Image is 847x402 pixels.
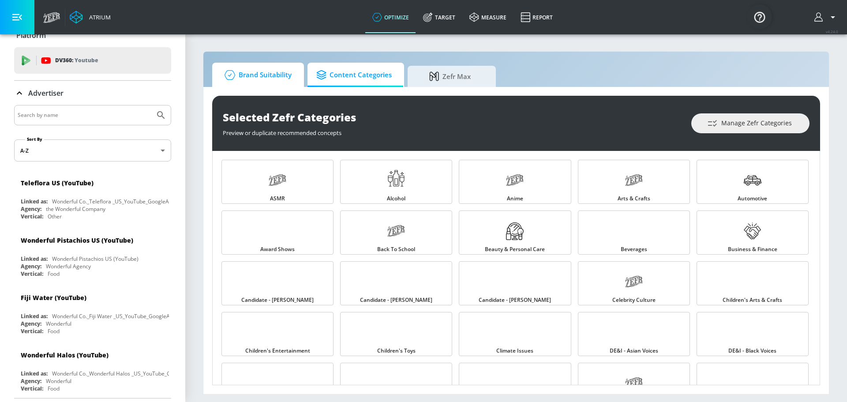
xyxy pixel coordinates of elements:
div: Agency: [21,205,41,213]
div: Wonderful Pistachios US (YouTube)Linked as:Wonderful Pistachios US (YouTube)Agency:Wonderful Agen... [14,229,171,280]
div: Preview or duplicate recommended concepts [223,124,682,137]
a: Candidate - [PERSON_NAME] [221,261,334,305]
span: Children's Entertainment [245,348,310,353]
span: Arts & Crafts [618,196,650,201]
a: Back to School [340,210,452,255]
div: Fiji Water (YouTube)Linked as:Wonderful Co._Fiji Water _US_YouTube_GoogleAdsAgency:WonderfulVerti... [14,287,171,337]
a: Candidate - [PERSON_NAME] [340,261,452,305]
div: Wonderful Agency [46,263,91,270]
div: Wonderful Pistachios US (YouTube) [21,236,133,244]
span: Brand Suitability [221,64,292,86]
div: Vertical: [21,385,43,392]
div: Advertiser [14,105,171,398]
a: optimize [365,1,416,33]
a: Business & Finance [697,210,809,255]
span: Candidate - [PERSON_NAME] [360,297,432,303]
div: Agency: [21,377,41,385]
span: Manage Zefr Categories [709,118,792,129]
span: ASMR [270,196,285,201]
div: Teleflora US (YouTube)Linked as:Wonderful Co._Teleflora _US_YouTube_GoogleAdsAgency:the Wonderful... [14,172,171,222]
div: Wonderful Co._Wonderful Halos _US_YouTube_GoogleAds [52,370,194,377]
span: Award Shows [260,247,295,252]
a: DE&I - Black Voices [697,312,809,356]
div: Food [48,327,60,335]
div: the Wonderful Company [46,205,105,213]
button: Manage Zefr Categories [691,113,810,133]
p: Advertiser [28,88,64,98]
span: Business & Finance [728,247,777,252]
div: Food [48,385,60,392]
span: Beverages [621,247,647,252]
a: Arts & Crafts [578,160,690,204]
a: Children's Toys [340,312,452,356]
div: Linked as: [21,370,48,377]
a: Children's Arts & Crafts [697,261,809,305]
a: ASMR [221,160,334,204]
div: Wonderful [46,377,71,385]
span: DE&I - Black Voices [728,348,776,353]
input: Search by name [18,109,151,121]
span: Alcohol [387,196,405,201]
span: Content Categories [316,64,392,86]
span: Beauty & Personal Care [485,247,545,252]
div: Vertical: [21,270,43,278]
a: Candidate - [PERSON_NAME] [459,261,571,305]
div: A-Z [14,139,171,162]
div: Linked as: [21,198,48,205]
a: Alcohol [340,160,452,204]
a: Award Shows [221,210,334,255]
div: Advertiser [14,81,171,105]
p: Platform [16,30,46,40]
div: Linked as: [21,255,48,263]
div: Selected Zefr Categories [223,110,682,124]
a: measure [462,1,513,33]
div: Agency: [21,320,41,327]
p: DV360: [55,56,98,65]
span: v 4.24.0 [826,29,838,34]
div: Wonderful [46,320,71,327]
a: Celebrity Culture [578,261,690,305]
a: DE&I - Asian Voices [578,312,690,356]
div: Linked as: [21,312,48,320]
span: Candidate - [PERSON_NAME] [241,297,314,303]
div: Teleflora US (YouTube) [21,179,94,187]
span: Zefr Max [416,66,483,87]
label: Sort By [25,136,44,142]
span: Children's Arts & Crafts [723,297,782,303]
span: Anime [507,196,523,201]
span: Candidate - [PERSON_NAME] [479,297,551,303]
span: Back to School [377,247,415,252]
div: Wonderful Pistachios US (YouTube) [52,255,139,263]
div: Vertical: [21,213,43,220]
a: Beauty & Personal Care [459,210,571,255]
div: Wonderful Halos (YouTube)Linked as:Wonderful Co._Wonderful Halos _US_YouTube_GoogleAdsAgency:Wond... [14,344,171,394]
nav: list of Advertiser [14,169,171,398]
div: Wonderful Co._Fiji Water _US_YouTube_GoogleAds [52,312,176,320]
a: Report [513,1,560,33]
a: Climate Issues [459,312,571,356]
a: Atrium [70,11,111,24]
div: Agency: [21,263,41,270]
button: Open Resource Center [747,4,772,29]
span: Climate Issues [496,348,533,353]
div: Food [48,270,60,278]
span: Children's Toys [377,348,416,353]
span: Celebrity Culture [612,297,656,303]
a: Beverages [578,210,690,255]
a: Automotive [697,160,809,204]
div: Platform [14,23,171,48]
div: Wonderful Halos (YouTube) [21,351,109,359]
div: DV360: Youtube [14,47,171,74]
div: Atrium [86,13,111,21]
div: Wonderful Co._Teleflora _US_YouTube_GoogleAds [52,198,175,205]
div: Vertical: [21,327,43,335]
a: Children's Entertainment [221,312,334,356]
span: DE&I - Asian Voices [610,348,658,353]
a: Target [416,1,462,33]
p: Youtube [75,56,98,65]
div: Other [48,213,62,220]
